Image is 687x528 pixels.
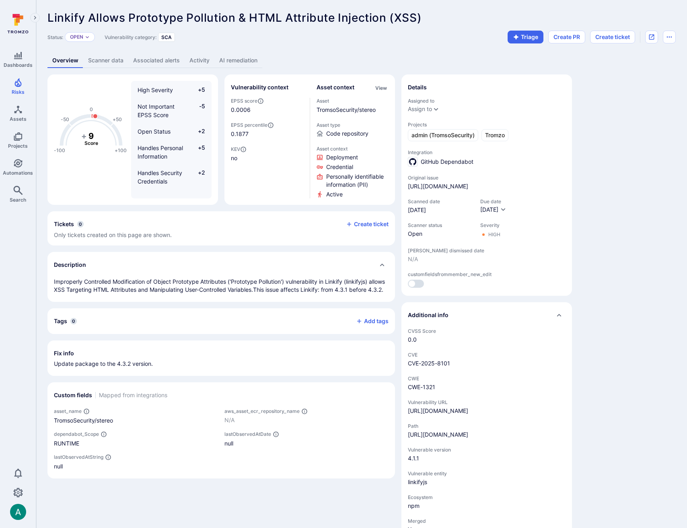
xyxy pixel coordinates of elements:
[408,222,472,228] span: Scanner status
[70,318,77,324] span: 0
[54,220,74,228] h2: Tickets
[374,83,389,92] div: Click to view all asset context details
[54,261,86,269] h2: Description
[54,408,82,414] span: asset_name
[190,169,205,186] span: +2
[317,146,389,152] span: Asset context
[408,271,566,277] span: customfieldsfrommember_new_edit
[408,336,566,344] span: 0.0
[224,439,389,448] div: null
[408,447,566,453] span: Vulnerable version
[54,416,218,425] div: TromsoSecurity/stereo
[645,31,658,43] div: Open original issue
[411,131,475,139] span: admin (TromsoSecurity)
[54,360,389,368] p: Update package to the 4.3.2 version.
[54,317,67,325] h2: Tags
[408,182,468,190] a: [URL][DOMAIN_NAME]
[326,163,353,171] span: Click to view evidence
[590,31,635,43] button: Create ticket
[231,146,303,153] span: KEV
[47,340,395,376] section: fix info card
[480,206,506,214] button: [DATE]
[83,53,128,68] a: Scanner data
[54,431,99,437] span: dependabot_Scope
[90,106,93,112] text: 0
[70,34,83,40] button: Open
[8,143,28,149] span: Projects
[214,53,262,68] a: AI remediation
[54,391,92,399] h2: Custom fields
[54,454,103,460] span: lastObservedAtString
[480,198,506,214] div: Due date field
[10,197,26,203] span: Search
[317,98,389,104] span: Asset
[326,130,368,138] span: Code repository
[138,144,183,160] span: Handles Personal Information
[408,407,468,415] a: [URL][DOMAIN_NAME]
[224,416,389,424] p: N/A
[346,221,389,228] button: Create ticket
[115,147,127,153] text: +100
[408,175,566,181] span: Original issue
[317,122,389,128] span: Asset type
[231,122,303,128] span: EPSS percentile
[190,127,205,136] span: +2
[408,478,566,486] span: linkifyjs
[408,311,448,319] h2: Additional info
[408,399,566,405] span: Vulnerability URL
[54,231,172,238] span: Only tickets created on this page are shown.
[408,502,566,510] span: npm
[47,53,83,68] a: Overview
[190,102,205,119] span: -5
[99,391,167,399] span: Mapped from integrations
[77,221,84,227] span: 0
[408,106,432,112] button: Assign to
[47,308,395,334] div: Collapse tags
[326,190,343,198] span: Click to view evidence
[224,408,300,414] span: aws_asset_ecr_repository_name
[190,86,205,94] span: +5
[138,169,182,185] span: Handles Security Credentials
[88,131,94,140] tspan: 9
[408,423,566,429] span: Path
[84,140,98,146] text: Score
[113,116,122,122] text: +50
[350,315,389,328] button: Add tags
[47,382,395,479] section: custom fields card
[401,302,572,328] div: Collapse
[408,328,566,334] span: CVSS Score
[224,431,271,437] span: lastObservedAtDate
[408,431,468,438] a: [URL][DOMAIN_NAME]
[481,129,508,141] a: Tromzo
[47,211,395,245] div: Collapse
[54,147,65,153] text: -100
[54,278,389,294] p: Improperly Controlled Modification of Object Prototype Attributes ('Prototype Pollution') vulnera...
[85,35,90,39] button: Expand dropdown
[408,206,472,214] span: [DATE]
[408,470,566,476] span: Vulnerable entity
[326,173,389,189] span: Click to view evidence
[548,31,585,43] button: Create PR
[231,154,303,162] span: no
[75,131,107,146] g: The vulnerability score is based on the parameters defined in the settings
[231,83,288,91] h2: Vulnerability context
[10,504,26,520] img: ACg8ocLSa5mPYBaXNx3eFu_EmspyJX0laNWN7cXOFirfQ7srZveEpg=s96-c
[508,31,543,43] button: Triage
[408,518,566,524] span: Merged
[408,494,566,500] span: Ecosystem
[54,349,74,357] h2: Fix info
[408,255,566,263] span: N/A
[663,31,676,43] button: Options menu
[54,439,218,448] div: RUNTIME
[408,384,435,390] a: CWE-1321
[47,252,395,278] div: Collapse description
[138,103,175,118] span: Not Important EPSS Score
[158,33,175,42] div: SCA
[231,130,303,138] span: 0.1877
[401,74,572,296] section: details card
[485,131,505,139] span: Tromzo
[138,87,173,93] span: High Severity
[480,222,500,228] span: Severity
[3,170,33,176] span: Automations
